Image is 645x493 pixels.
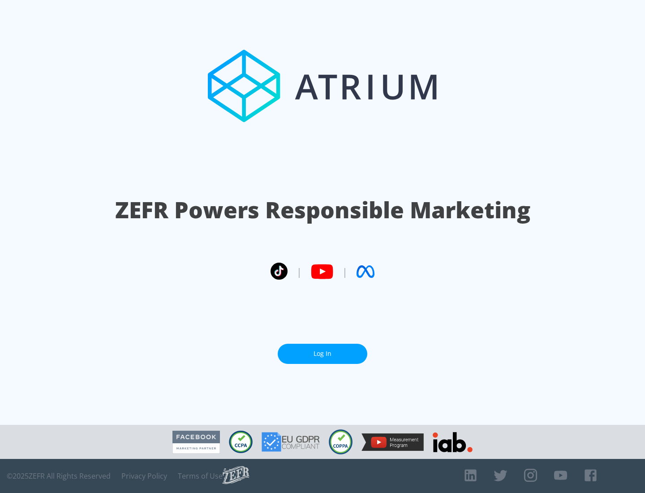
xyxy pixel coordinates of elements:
a: Privacy Policy [121,471,167,480]
h1: ZEFR Powers Responsible Marketing [115,195,530,225]
img: Facebook Marketing Partner [172,431,220,454]
img: YouTube Measurement Program [361,433,424,451]
a: Terms of Use [178,471,223,480]
img: COPPA Compliant [329,429,353,454]
span: | [297,265,302,278]
img: GDPR Compliant [262,432,320,452]
img: IAB [433,432,473,452]
img: CCPA Compliant [229,431,253,453]
a: Log In [278,344,367,364]
span: | [342,265,348,278]
span: © 2025 ZEFR All Rights Reserved [7,471,111,480]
